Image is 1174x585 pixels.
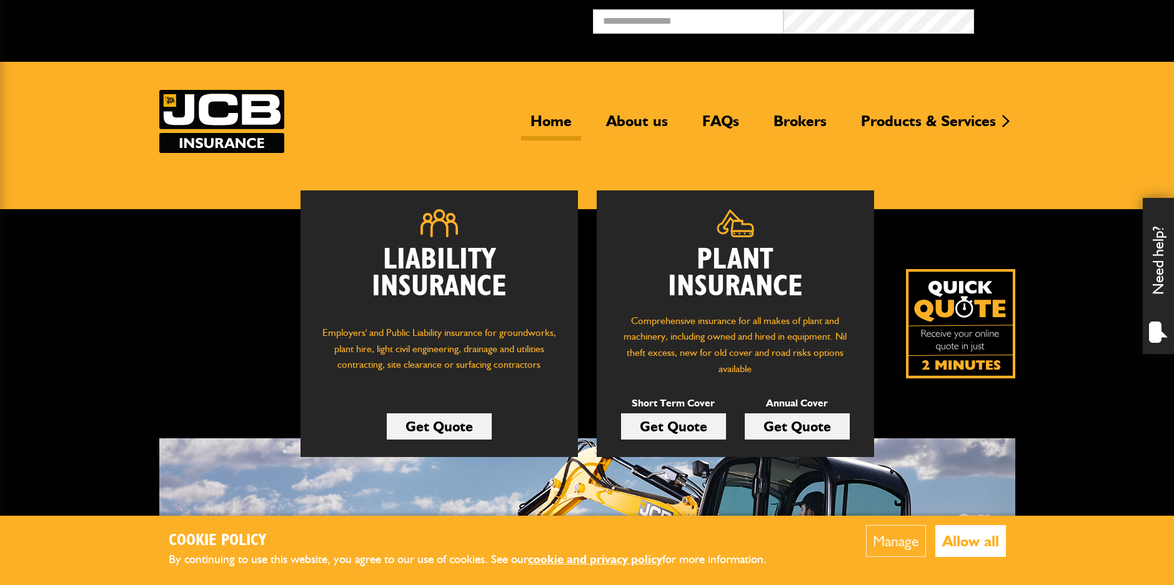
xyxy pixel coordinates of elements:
button: Allow all [935,525,1006,557]
a: Get Quote [387,413,492,440]
a: Home [521,112,581,140]
a: About us [597,112,677,140]
img: Quick Quote [906,269,1015,378]
p: Short Term Cover [621,395,726,411]
h2: Liability Insurance [319,247,559,313]
a: Products & Services [852,112,1005,140]
p: Employers' and Public Liability insurance for groundworks, plant hire, light civil engineering, d... [319,325,559,385]
div: Need help? [1143,198,1174,354]
button: Manage [866,525,926,557]
h2: Plant Insurance [615,247,855,300]
a: cookie and privacy policy [528,552,662,566]
a: Get your insurance quote isn just 2-minutes [906,269,1015,378]
a: Get Quote [621,413,726,440]
img: JCB Insurance Services logo [159,90,284,153]
p: By continuing to use this website, you agree to our use of cookies. See our for more information. [169,550,787,569]
button: Broker Login [974,9,1165,29]
h2: Cookie Policy [169,531,787,551]
a: FAQs [693,112,749,140]
a: Brokers [764,112,836,140]
a: Get Quote [745,413,850,440]
a: JCB Insurance Services [159,90,284,153]
p: Annual Cover [745,395,850,411]
p: Comprehensive insurance for all makes of plant and machinery, including owned and hired in equipm... [615,313,855,376]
